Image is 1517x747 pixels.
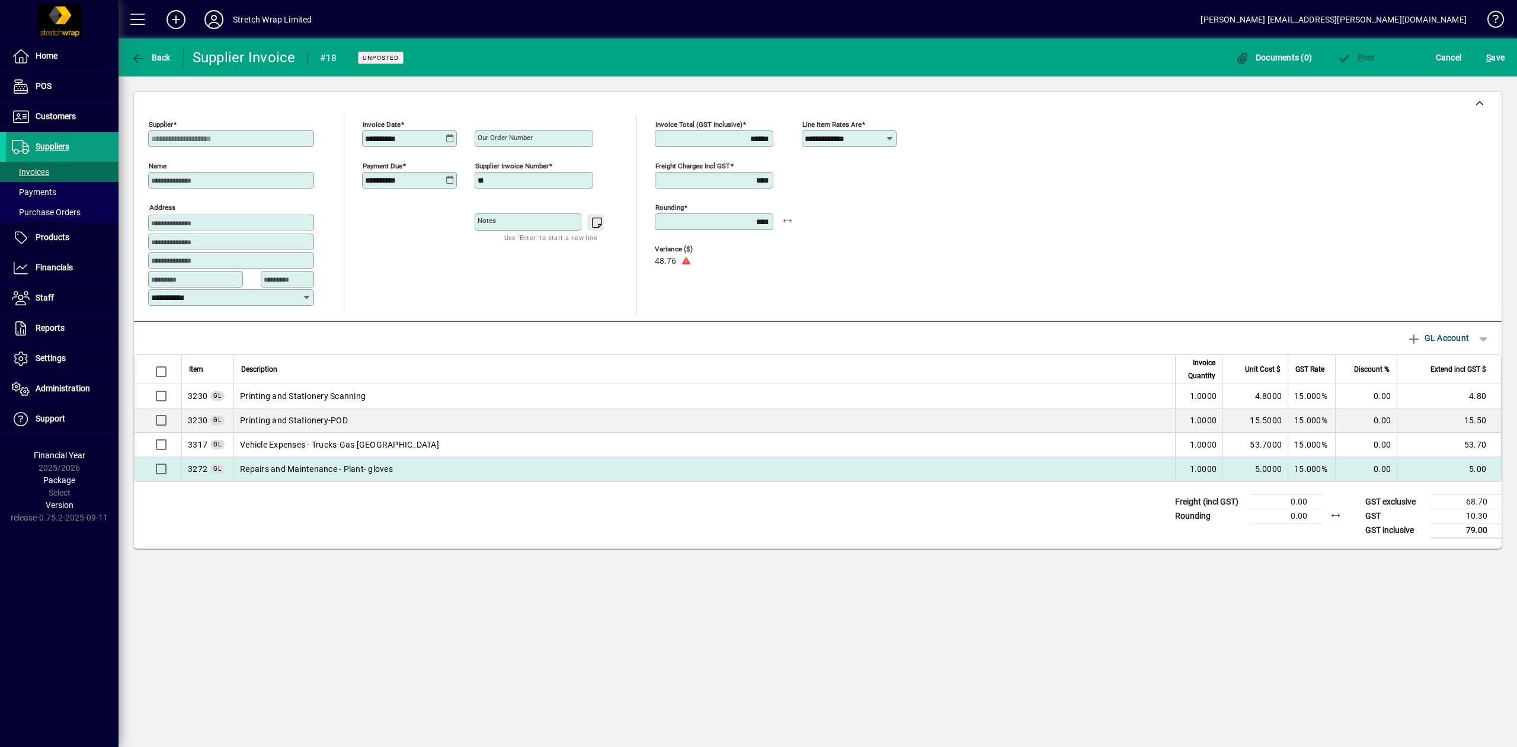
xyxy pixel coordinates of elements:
[6,162,119,182] a: Invoices
[213,392,222,399] span: GL
[6,314,119,343] a: Reports
[36,51,57,60] span: Home
[213,465,222,472] span: GL
[1433,47,1465,68] button: Cancel
[157,9,195,30] button: Add
[1295,363,1324,376] span: GST Rate
[36,263,73,272] span: Financials
[6,223,119,253] a: Products
[1335,408,1397,433] td: 0.00
[1430,494,1502,509] td: 68.70
[46,500,73,510] span: Version
[1436,48,1462,67] span: Cancel
[1354,363,1390,376] span: Discount %
[1397,384,1501,408] td: 4.80
[655,203,684,212] mat-label: Rounding
[1483,47,1508,68] button: Save
[1169,509,1250,523] td: Rounding
[1175,457,1222,481] td: 1.0000
[6,283,119,313] a: Staff
[655,245,726,253] span: Variance ($)
[1250,509,1321,523] td: 0.00
[12,207,81,217] span: Purchase Orders
[1250,494,1321,509] td: 0.00
[655,120,743,129] mat-label: Invoice Total (GST inclusive)
[1222,384,1288,408] td: 4.8000
[233,10,312,29] div: Stretch Wrap Limited
[320,49,337,68] div: #18
[1486,53,1491,62] span: S
[188,439,207,451] span: Vehicle Expenses - Trucks
[6,182,119,202] a: Payments
[1359,523,1430,538] td: GST inclusive
[1222,457,1288,481] td: 5.0000
[1245,363,1281,376] span: Unit Cost $
[149,162,167,170] mat-label: Name
[1288,457,1335,481] td: 15.000%
[36,414,65,423] span: Support
[1334,47,1378,68] button: Post
[36,353,66,363] span: Settings
[233,408,1175,433] td: Printing and Stationery-POD
[213,417,222,423] span: GL
[36,323,65,333] span: Reports
[36,142,69,151] span: Suppliers
[12,167,49,177] span: Invoices
[213,441,222,448] span: GL
[478,216,496,225] mat-label: Notes
[1430,509,1502,523] td: 10.30
[1478,2,1502,41] a: Knowledge Base
[1288,408,1335,433] td: 15.000%
[1288,433,1335,457] td: 15.000%
[34,451,85,460] span: Financial Year
[6,404,119,434] a: Support
[43,475,75,485] span: Package
[363,162,402,170] mat-label: Payment due
[475,162,549,170] mat-label: Supplier invoice number
[6,41,119,71] a: Home
[6,102,119,132] a: Customers
[128,47,174,68] button: Back
[241,363,277,376] span: Description
[1359,494,1430,509] td: GST exclusive
[655,257,676,266] span: 48.76
[36,293,54,302] span: Staff
[655,162,730,170] mat-label: Freight charges incl GST
[1397,433,1501,457] td: 53.70
[6,202,119,222] a: Purchase Orders
[233,433,1175,457] td: Vehicle Expenses - Trucks-Gas [GEOGRAPHIC_DATA]
[363,120,401,129] mat-label: Invoice date
[1169,494,1250,509] td: Freight (incl GST)
[363,54,399,62] span: Unposted
[1397,408,1501,433] td: 15.50
[188,390,207,402] span: Printing and Stationery
[1288,384,1335,408] td: 15.000%
[1201,10,1467,29] div: [PERSON_NAME] [EMAIL_ADDRESS][PERSON_NAME][DOMAIN_NAME]
[6,374,119,404] a: Administration
[188,463,207,475] span: Repairs and Maintenance - Plant
[12,187,56,197] span: Payments
[1175,384,1222,408] td: 1.0000
[1183,356,1215,382] span: Invoice Quantity
[188,414,207,426] span: Printing and Stationery
[233,457,1175,481] td: Repairs and Maintenance - Plant- gloves
[195,9,233,30] button: Profile
[1486,48,1505,67] span: ave
[1430,363,1486,376] span: Extend incl GST $
[36,111,76,121] span: Customers
[36,81,52,91] span: POS
[1407,328,1469,347] span: GL Account
[36,384,90,393] span: Administration
[1335,384,1397,408] td: 0.00
[1397,457,1501,481] td: 5.00
[1430,523,1502,538] td: 79.00
[1235,53,1312,62] span: Documents (0)
[6,253,119,283] a: Financials
[233,384,1175,408] td: Printing and Stationery Scanning
[6,72,119,101] a: POS
[131,53,171,62] span: Back
[1175,433,1222,457] td: 1.0000
[1359,509,1430,523] td: GST
[1222,433,1288,457] td: 53.7000
[6,344,119,373] a: Settings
